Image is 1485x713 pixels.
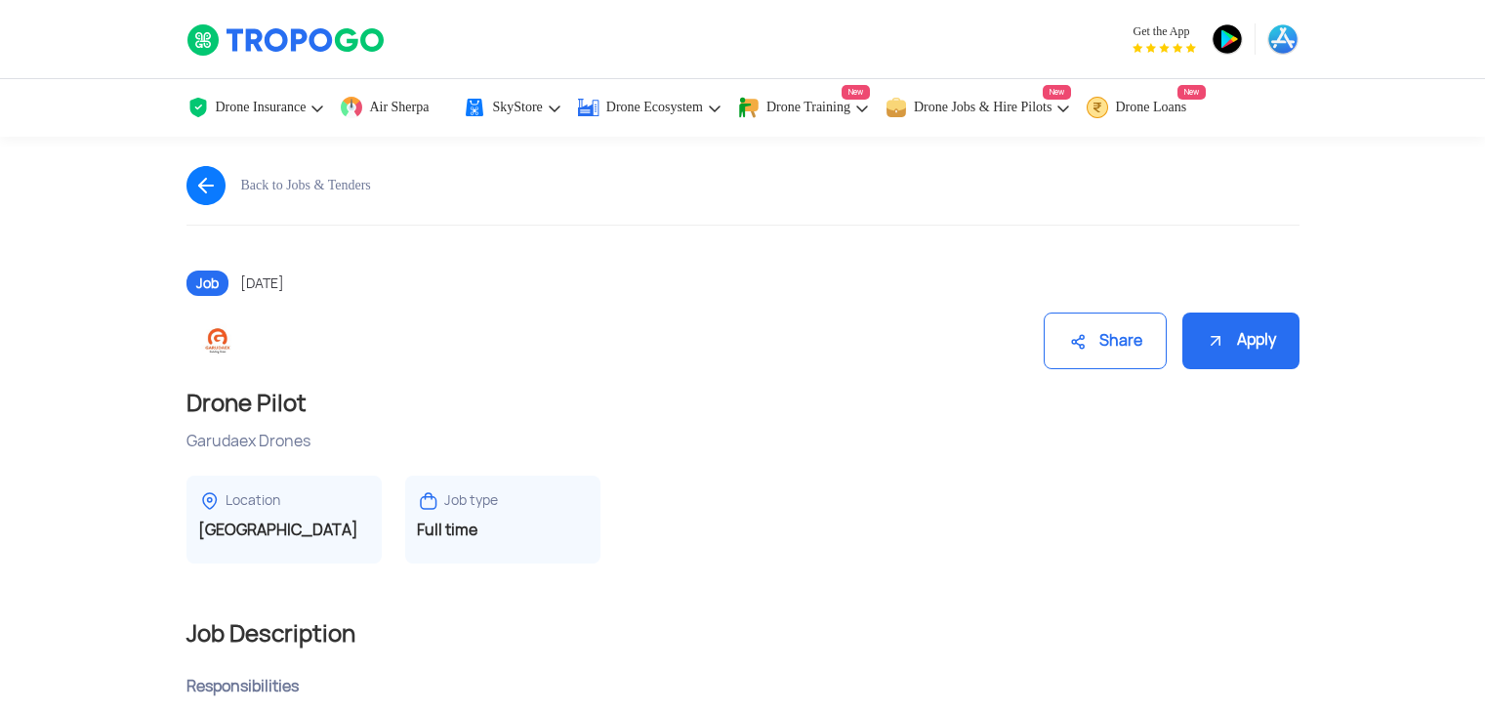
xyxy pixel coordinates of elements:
[1182,313,1299,369] div: Apply
[198,521,370,540] h3: [GEOGRAPHIC_DATA]
[492,100,542,115] span: SkyStore
[444,491,498,510] div: Job type
[842,85,870,100] span: New
[766,100,850,115] span: Drone Training
[186,23,387,57] img: TropoGo Logo
[914,100,1052,115] span: Drone Jobs & Hire Pilots
[186,79,326,137] a: Drone Insurance
[885,79,1072,137] a: Drone Jobs & Hire PilotsNew
[1177,85,1206,100] span: New
[1206,331,1225,351] img: ic_apply.svg
[1133,23,1196,39] span: Get the App
[186,388,1299,419] h1: Drone Pilot
[1115,100,1186,115] span: Drone Loans
[241,178,371,193] div: Back to Jobs & Tenders
[1212,23,1243,55] img: ic_playstore.png
[1044,313,1167,369] div: Share
[1068,332,1088,352] img: ic_share.svg
[1043,85,1071,100] span: New
[198,489,222,513] img: ic_locationdetail.svg
[1267,23,1299,55] img: ic_appstore.png
[186,676,299,696] b: Responsibilities
[417,521,589,540] h3: Full time
[240,274,284,292] span: [DATE]
[226,491,280,510] div: Location
[369,100,429,115] span: Air Sherpa
[186,431,1299,452] div: Garudaex Drones
[1133,43,1196,53] img: App Raking
[577,79,722,137] a: Drone Ecosystem
[340,79,448,137] a: Air Sherpa
[186,618,1299,650] h2: Job Description
[606,100,703,115] span: Drone Ecosystem
[417,489,440,513] img: ic_jobtype.svg
[186,271,228,296] span: Job
[186,310,249,372] img: garudaex.jpg
[463,79,561,137] a: SkyStore
[216,100,307,115] span: Drone Insurance
[1086,79,1206,137] a: Drone LoansNew
[737,79,870,137] a: Drone TrainingNew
